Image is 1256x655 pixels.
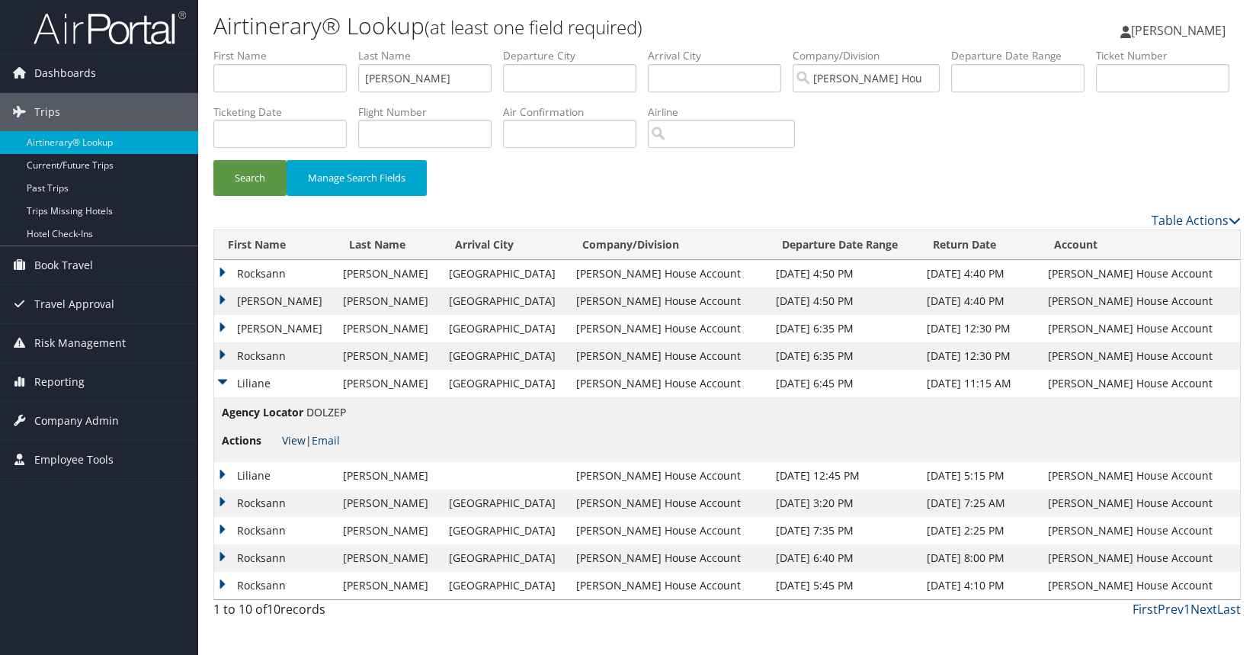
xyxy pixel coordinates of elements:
span: Agency Locator [222,404,303,421]
small: (at least one field required) [425,14,642,40]
td: [PERSON_NAME] House Account [1040,287,1240,315]
th: First Name: activate to sort column ascending [214,230,335,260]
td: [PERSON_NAME] House Account [569,517,768,544]
a: 1 [1184,601,1190,618]
td: [GEOGRAPHIC_DATA] [441,260,569,287]
td: [PERSON_NAME] [335,517,441,544]
img: airportal-logo.png [34,10,186,46]
td: [DATE] 12:30 PM [919,315,1040,342]
td: [PERSON_NAME] House Account [569,370,768,397]
span: Book Travel [34,246,93,284]
td: [DATE] 11:15 AM [919,370,1040,397]
th: Departure Date Range: activate to sort column ascending [768,230,918,260]
span: Employee Tools [34,441,114,479]
label: Arrival City [648,48,793,63]
td: [PERSON_NAME] House Account [569,490,768,517]
span: | [282,433,340,448]
td: Rocksann [214,544,335,572]
div: 1 to 10 of records [213,600,453,626]
span: Trips [34,93,60,131]
td: Rocksann [214,342,335,370]
td: Rocksann [214,260,335,287]
td: [PERSON_NAME] House Account [1040,462,1240,490]
th: Return Date: activate to sort column ascending [919,230,1040,260]
td: [GEOGRAPHIC_DATA] [441,315,569,342]
td: Rocksann [214,490,335,517]
a: Next [1190,601,1217,618]
td: [PERSON_NAME] House Account [1040,544,1240,572]
td: [PERSON_NAME] House Account [569,572,768,599]
a: Prev [1158,601,1184,618]
td: [DATE] 4:50 PM [768,287,918,315]
span: 10 [267,601,280,618]
td: [DATE] 5:45 PM [768,572,918,599]
td: [DATE] 6:35 PM [768,315,918,342]
td: [DATE] 8:00 PM [919,544,1040,572]
a: First [1133,601,1158,618]
label: Air Confirmation [503,104,648,120]
td: Rocksann [214,517,335,544]
a: [PERSON_NAME] [1120,8,1241,53]
td: [PERSON_NAME] [214,287,335,315]
label: Departure City [503,48,648,63]
td: [PERSON_NAME] [335,490,441,517]
td: [PERSON_NAME] [335,342,441,370]
label: Flight Number [358,104,503,120]
td: [PERSON_NAME] House Account [1040,315,1240,342]
td: [PERSON_NAME] House Account [1040,572,1240,599]
label: Company/Division [793,48,951,63]
td: [PERSON_NAME] [335,544,441,572]
span: Travel Approval [34,285,114,323]
td: [GEOGRAPHIC_DATA] [441,517,569,544]
td: [GEOGRAPHIC_DATA] [441,342,569,370]
label: Ticket Number [1096,48,1241,63]
td: [GEOGRAPHIC_DATA] [441,287,569,315]
th: Company/Division [569,230,768,260]
a: Table Actions [1152,212,1241,229]
label: First Name [213,48,358,63]
td: [DATE] 4:40 PM [919,260,1040,287]
h1: Airtinerary® Lookup [213,10,899,42]
th: Account: activate to sort column ascending [1040,230,1240,260]
td: [DATE] 4:10 PM [919,572,1040,599]
td: [DATE] 7:35 PM [768,517,918,544]
label: Ticketing Date [213,104,358,120]
td: [PERSON_NAME] House Account [569,544,768,572]
td: [PERSON_NAME] House Account [1040,260,1240,287]
td: [DATE] 6:45 PM [768,370,918,397]
label: Airline [648,104,806,120]
td: [DATE] 4:50 PM [768,260,918,287]
label: Last Name [358,48,503,63]
td: [PERSON_NAME] [214,315,335,342]
th: Last Name: activate to sort column ascending [335,230,441,260]
td: [PERSON_NAME] House Account [1040,342,1240,370]
a: View [282,433,306,448]
td: [GEOGRAPHIC_DATA] [441,490,569,517]
td: [GEOGRAPHIC_DATA] [441,572,569,599]
td: [DATE] 6:35 PM [768,342,918,370]
td: Liliane [214,462,335,490]
button: Manage Search Fields [287,160,427,196]
td: [PERSON_NAME] [335,260,441,287]
td: [PERSON_NAME] House Account [1040,517,1240,544]
td: [DATE] 12:45 PM [768,462,918,490]
td: [DATE] 6:40 PM [768,544,918,572]
td: [PERSON_NAME] [335,462,441,490]
td: [GEOGRAPHIC_DATA] [441,544,569,572]
td: [DATE] 3:20 PM [768,490,918,517]
a: Last [1217,601,1241,618]
td: [PERSON_NAME] House Account [569,287,768,315]
td: [DATE] 2:25 PM [919,517,1040,544]
td: [GEOGRAPHIC_DATA] [441,370,569,397]
td: [PERSON_NAME] House Account [569,462,768,490]
td: [PERSON_NAME] House Account [569,315,768,342]
td: [PERSON_NAME] House Account [569,260,768,287]
span: Dashboards [34,54,96,92]
a: Email [312,433,340,448]
td: [PERSON_NAME] House Account [1040,370,1240,397]
td: [DATE] 12:30 PM [919,342,1040,370]
span: DOLZEP [306,405,346,419]
label: Departure Date Range [951,48,1096,63]
td: Rocksann [214,572,335,599]
span: Risk Management [34,324,126,362]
